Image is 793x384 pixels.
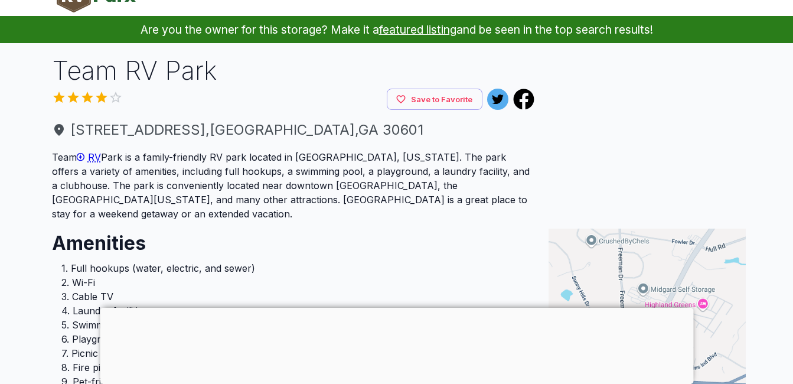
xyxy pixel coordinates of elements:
h2: Amenities [52,221,535,256]
li: 8. Fire pits [61,360,526,375]
span: RV [88,151,101,163]
a: RV [77,151,101,163]
iframe: Advertisement [100,308,693,381]
li: 6. Playground [61,332,526,346]
li: 4. Laundry facilities [61,304,526,318]
li: 2. Wi-Fi [61,275,526,289]
li: 3. Cable TV [61,289,526,304]
a: [STREET_ADDRESS],[GEOGRAPHIC_DATA],GA 30601 [52,119,535,141]
a: featured listing [379,22,456,37]
li: 5. Swimming pool [61,318,526,332]
p: Are you the owner for this storage? Make it a and be seen in the top search results! [14,16,779,43]
span: [STREET_ADDRESS] , [GEOGRAPHIC_DATA] , GA 30601 [52,119,535,141]
button: Save to Favorite [387,89,482,110]
li: 1. Full hookups (water, electric, and sewer) [61,261,526,275]
h1: Team RV Park [52,53,535,89]
iframe: Advertisement [549,53,746,200]
p: Team Park is a family-friendly RV park located in [GEOGRAPHIC_DATA], [US_STATE]. The park offers ... [52,150,535,221]
li: 7. Picnic area [61,346,526,360]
